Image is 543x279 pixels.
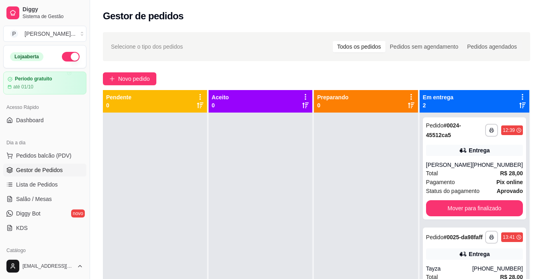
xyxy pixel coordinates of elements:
[103,10,184,23] h2: Gestor de pedidos
[3,164,86,176] a: Gestor de Pedidos
[3,136,86,149] div: Dia a dia
[16,181,58,189] span: Lista de Pedidos
[16,195,52,203] span: Salão / Mesas
[426,187,479,195] span: Status do pagamento
[472,265,523,273] div: [PHONE_NUMBER]
[496,179,523,185] strong: Pix online
[3,222,86,234] a: KDS
[3,244,86,257] div: Catálogo
[3,101,86,114] div: Acesso Rápido
[103,72,156,85] button: Novo pedido
[10,30,18,38] span: P
[16,224,28,232] span: KDS
[426,122,444,129] span: Pedido
[106,93,131,101] p: Pendente
[426,178,455,187] span: Pagamento
[500,170,523,176] strong: R$ 28,00
[23,263,74,269] span: [EMAIL_ADDRESS][DOMAIN_NAME]
[333,41,385,52] div: Todos os pedidos
[62,52,80,62] button: Alterar Status
[443,234,482,240] strong: # 0025-da98faff
[3,178,86,191] a: Lista de Pedidos
[118,74,150,83] span: Novo pedido
[3,3,86,23] a: DiggySistema de Gestão
[23,13,83,20] span: Sistema de Gestão
[109,76,115,82] span: plus
[16,209,41,217] span: Diggy Bot
[15,76,52,82] article: Período gratuito
[472,161,523,169] div: [PHONE_NUMBER]
[16,116,44,124] span: Dashboard
[423,93,453,101] p: Em entrega
[503,127,515,133] div: 12:39
[426,161,472,169] div: [PERSON_NAME]
[16,166,63,174] span: Gestor de Pedidos
[25,30,76,38] div: [PERSON_NAME] ...
[23,6,83,13] span: Diggy
[317,93,348,101] p: Preparando
[497,188,523,194] strong: aprovado
[423,101,453,109] p: 2
[3,207,86,220] a: Diggy Botnovo
[426,234,444,240] span: Pedido
[426,169,438,178] span: Total
[13,84,33,90] article: até 01/10
[385,41,463,52] div: Pedidos sem agendamento
[3,193,86,205] a: Salão / Mesas
[426,122,461,138] strong: # 0024-45512ca5
[3,149,86,162] button: Pedidos balcão (PDV)
[212,93,229,101] p: Aceito
[106,101,131,109] p: 0
[3,72,86,94] a: Período gratuitoaté 01/10
[111,42,183,51] span: Selecione o tipo dos pedidos
[426,200,523,216] button: Mover para finalizado
[503,234,515,240] div: 13:41
[3,114,86,127] a: Dashboard
[469,250,490,258] div: Entrega
[3,256,86,276] button: [EMAIL_ADDRESS][DOMAIN_NAME]
[10,52,43,61] div: Loja aberta
[317,101,348,109] p: 0
[16,152,72,160] span: Pedidos balcão (PDV)
[3,26,86,42] button: Select a team
[469,146,490,154] div: Entrega
[426,265,472,273] div: Tayza
[463,41,521,52] div: Pedidos agendados
[212,101,229,109] p: 0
